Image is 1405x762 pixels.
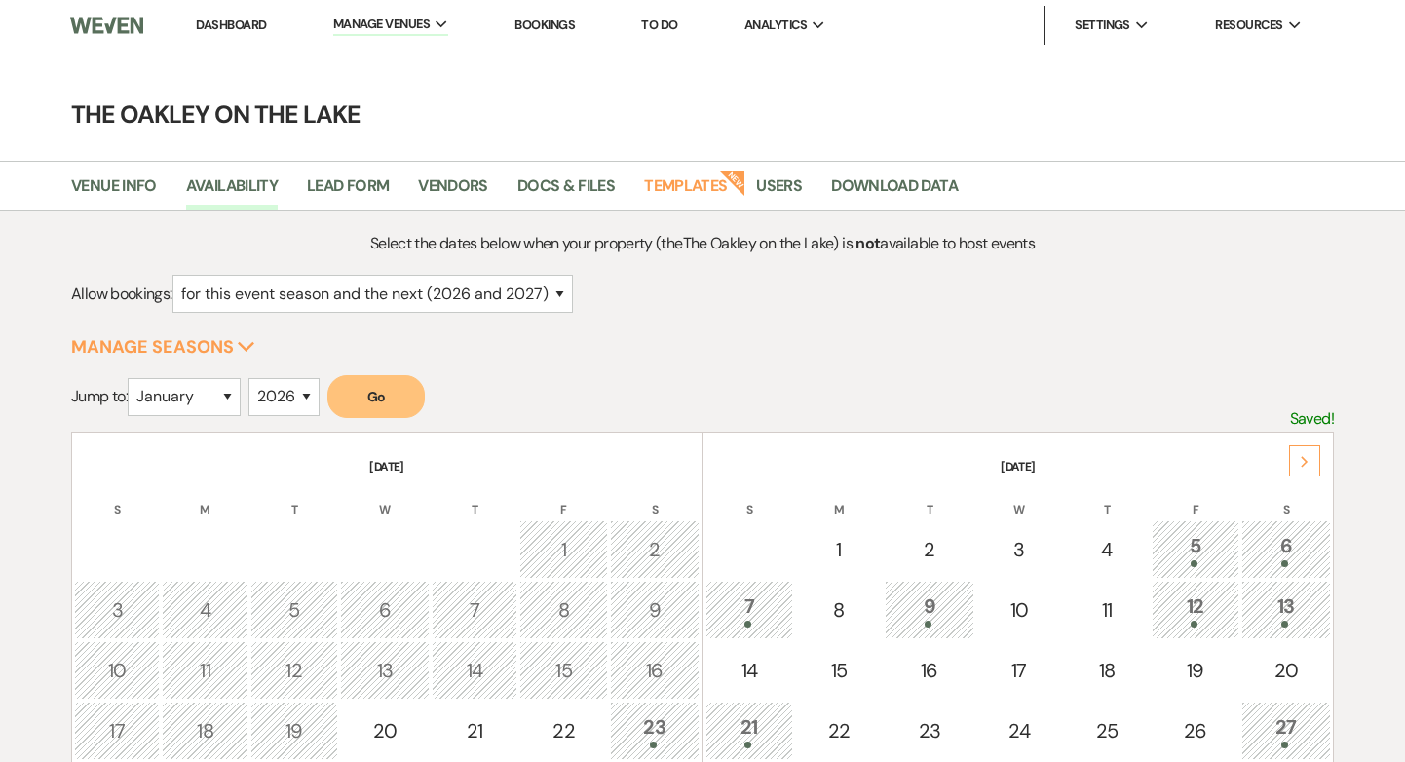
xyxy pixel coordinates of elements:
[806,716,872,745] div: 22
[261,595,327,625] div: 5
[229,231,1176,256] p: Select the dates below when your property (the The Oakley on the Lake ) is available to host events
[71,284,171,304] span: Allow bookings:
[261,716,327,745] div: 19
[1241,477,1331,518] th: S
[1290,406,1334,432] p: Saved!
[530,656,596,685] div: 15
[1,97,1404,132] h4: The Oakley on the Lake
[895,716,964,745] div: 23
[340,477,430,518] th: W
[987,535,1051,564] div: 3
[327,375,425,418] button: Go
[720,169,747,196] strong: New
[716,712,782,748] div: 21
[519,477,607,518] th: F
[172,595,237,625] div: 4
[621,535,689,564] div: 2
[74,435,700,476] th: [DATE]
[1075,656,1139,685] div: 18
[1162,591,1229,628] div: 12
[351,716,419,745] div: 20
[1252,656,1320,685] div: 20
[530,595,596,625] div: 8
[641,17,677,33] a: To Do
[1075,716,1139,745] div: 25
[85,595,149,625] div: 3
[1215,16,1282,35] span: Resources
[806,595,872,625] div: 8
[351,595,419,625] div: 6
[744,16,807,35] span: Analytics
[530,716,596,745] div: 22
[442,595,507,625] div: 7
[895,535,964,564] div: 2
[1075,595,1139,625] div: 11
[74,477,160,518] th: S
[162,477,247,518] th: M
[705,435,1331,476] th: [DATE]
[71,173,157,210] a: Venue Info
[1075,16,1130,35] span: Settings
[196,17,266,33] a: Dashboard
[705,477,793,518] th: S
[442,656,507,685] div: 14
[432,477,517,518] th: T
[756,173,802,210] a: Users
[716,591,782,628] div: 7
[1152,477,1239,518] th: F
[351,656,419,685] div: 13
[1162,716,1229,745] div: 26
[418,173,488,210] a: Vendors
[885,477,974,518] th: T
[71,338,255,356] button: Manage Seasons
[442,716,507,745] div: 21
[976,477,1062,518] th: W
[806,535,872,564] div: 1
[85,656,149,685] div: 10
[70,5,143,46] img: Weven Logo
[621,712,689,748] div: 23
[987,716,1051,745] div: 24
[530,535,596,564] div: 1
[716,656,782,685] div: 14
[806,656,872,685] div: 15
[514,17,575,33] a: Bookings
[987,595,1051,625] div: 10
[1162,531,1229,567] div: 5
[172,656,237,685] div: 11
[261,656,327,685] div: 12
[1252,712,1320,748] div: 27
[831,173,958,210] a: Download Data
[610,477,700,518] th: S
[621,656,689,685] div: 16
[186,173,278,210] a: Availability
[621,595,689,625] div: 9
[1252,531,1320,567] div: 6
[644,173,727,210] a: Templates
[517,173,615,210] a: Docs & Files
[172,716,237,745] div: 18
[1075,535,1139,564] div: 4
[307,173,389,210] a: Lead Form
[1252,591,1320,628] div: 13
[987,656,1051,685] div: 17
[1162,656,1229,685] div: 19
[795,477,883,518] th: M
[1064,477,1150,518] th: T
[855,233,880,253] strong: not
[895,591,964,628] div: 9
[71,386,128,406] span: Jump to:
[85,716,149,745] div: 17
[333,15,430,34] span: Manage Venues
[250,477,338,518] th: T
[895,656,964,685] div: 16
